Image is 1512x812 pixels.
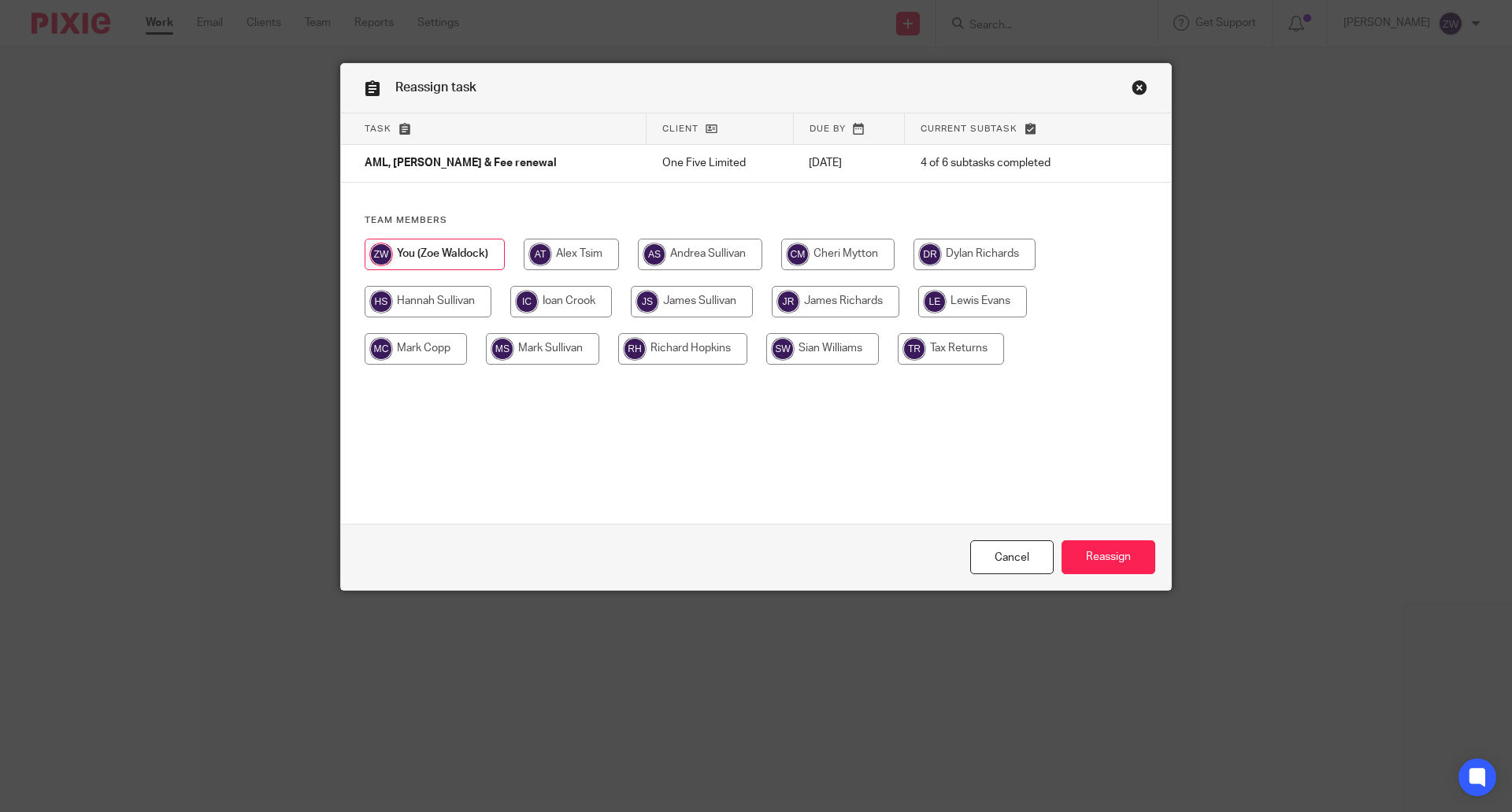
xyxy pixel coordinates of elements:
p: One Five Limited [662,155,777,171]
p: [DATE] [809,155,889,171]
a: Close this dialog window [970,540,1054,574]
span: Client [662,124,699,133]
span: Task [365,124,391,133]
span: Current subtask [921,124,1017,133]
td: 4 of 6 subtasks completed [905,145,1111,183]
h4: Team members [365,214,1147,227]
input: Reassign [1062,540,1155,574]
span: AML, [PERSON_NAME] & Fee renewal [365,158,557,169]
span: Due by [810,124,846,133]
span: Reassign task [395,81,476,94]
a: Close this dialog window [1132,80,1147,101]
